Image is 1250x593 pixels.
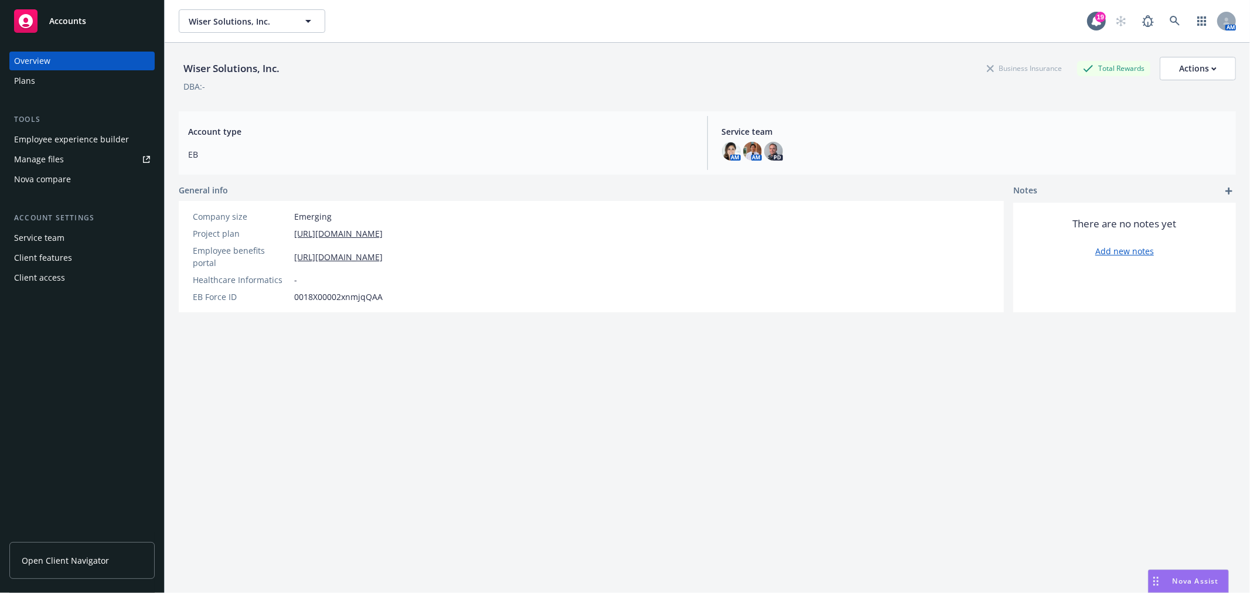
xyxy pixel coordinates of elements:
div: DBA: - [183,80,205,93]
div: Wiser Solutions, Inc. [179,61,284,76]
a: Nova compare [9,170,155,189]
img: photo [722,142,741,161]
span: EB [188,148,693,161]
a: Report a Bug [1136,9,1160,33]
a: Plans [9,71,155,90]
img: photo [743,142,762,161]
a: Search [1163,9,1187,33]
span: Emerging [294,210,332,223]
a: Service team [9,229,155,247]
div: Account settings [9,212,155,224]
div: Employee benefits portal [193,244,289,269]
span: General info [179,184,228,196]
a: Add new notes [1095,245,1154,257]
a: [URL][DOMAIN_NAME] [294,251,383,263]
img: photo [764,142,783,161]
span: Wiser Solutions, Inc. [189,15,290,28]
div: Healthcare Informatics [193,274,289,286]
div: Project plan [193,227,289,240]
div: Company size [193,210,289,223]
div: 19 [1095,12,1106,22]
div: Overview [14,52,50,70]
a: Start snowing [1109,9,1133,33]
div: Service team [14,229,64,247]
button: Nova Assist [1148,570,1229,593]
a: Client features [9,248,155,267]
a: [URL][DOMAIN_NAME] [294,227,383,240]
a: Accounts [9,5,155,38]
span: 0018X00002xnmjqQAA [294,291,383,303]
div: Actions [1179,57,1217,80]
span: Account type [188,125,693,138]
div: EB Force ID [193,291,289,303]
div: Plans [14,71,35,90]
button: Actions [1160,57,1236,80]
div: Client features [14,248,72,267]
span: Nova Assist [1173,576,1219,586]
span: Notes [1013,184,1037,198]
div: Manage files [14,150,64,169]
div: Nova compare [14,170,71,189]
div: Tools [9,114,155,125]
span: Accounts [49,16,86,26]
span: - [294,274,297,286]
a: Overview [9,52,155,70]
a: Switch app [1190,9,1214,33]
span: Service team [722,125,1227,138]
span: Open Client Navigator [22,554,109,567]
div: Drag to move [1149,570,1163,592]
button: Wiser Solutions, Inc. [179,9,325,33]
div: Total Rewards [1077,61,1150,76]
div: Employee experience builder [14,130,129,149]
div: Business Insurance [981,61,1068,76]
div: Client access [14,268,65,287]
a: Client access [9,268,155,287]
a: Manage files [9,150,155,169]
span: There are no notes yet [1073,217,1177,231]
a: add [1222,184,1236,198]
a: Employee experience builder [9,130,155,149]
